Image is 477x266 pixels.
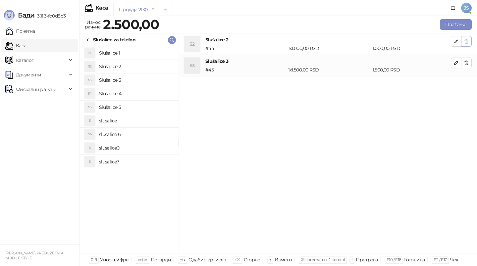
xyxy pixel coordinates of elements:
[204,45,287,52] div: # 44
[99,143,173,153] h4: slusalice0
[287,45,371,52] div: 1 x 1.000,00 RSD
[84,102,95,112] div: S5
[16,54,34,67] span: Каталог
[84,143,95,153] div: S
[95,5,108,11] div: Каса
[356,255,378,264] div: Претрага
[287,66,371,73] div: 1 x 1.500,00 RSD
[4,10,15,21] img: Logo
[100,255,129,264] div: Унос шифре
[205,36,451,43] h4: Slušalice 2
[184,58,200,73] div: S3
[180,257,185,262] span: ↑/↓
[387,257,401,262] span: F10 / F16
[83,18,102,31] div: Износ рачуна
[103,16,159,32] strong: 2.500,00
[351,257,352,262] span: f
[149,7,157,12] button: remove
[18,11,34,19] span: Бади
[84,115,95,126] div: S
[269,257,271,262] span: +
[204,66,287,73] div: # 45
[151,255,171,264] div: Потврди
[99,156,173,167] h4: slusalice7
[275,255,292,264] div: Измена
[119,6,147,13] div: Продаја 2130
[138,257,147,262] span: enter
[371,66,452,73] div: 1.500,00 RSD
[5,24,35,38] a: Почетна
[461,3,472,13] span: JŠ
[205,58,451,65] h4: Slušalice 3
[371,45,452,52] div: 1.000,00 RSD
[5,39,26,52] a: Каса
[99,61,173,72] h4: Slušalice 2
[235,257,240,262] span: ⌫
[84,48,95,58] div: S1
[99,48,173,58] h4: Slušalice 1
[99,102,173,112] h4: Slušalice 5
[244,255,260,264] div: Сторно
[404,255,425,264] div: Готовина
[93,36,135,43] div: Slušalice za telefon
[34,13,66,19] span: 3.11.3-fd0d8d3
[84,88,95,99] div: S4
[84,156,95,167] div: S
[159,3,172,16] button: Add tab
[5,251,63,260] small: [PERSON_NAME] PREDUZETNIK MOBILE STYLE
[450,255,458,264] div: Чек
[16,83,56,96] span: Фискални рачуни
[188,255,226,264] div: Одабир артикла
[99,115,173,126] h4: slusalice
[434,257,447,262] span: F11 / F17
[84,61,95,72] div: S2
[99,75,173,85] h4: Slušalice 3
[184,36,200,52] div: S2
[99,88,173,99] h4: Slušalice 4
[91,257,97,262] span: 0-9
[80,46,179,253] div: grid
[99,129,173,140] h4: slusalice 6
[301,257,345,262] span: ⌘ command / ⌃ control
[84,75,95,85] div: S3
[440,19,472,30] button: Плаћање
[16,68,41,81] span: Документи
[448,3,458,13] a: Документација
[84,129,95,140] div: S6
